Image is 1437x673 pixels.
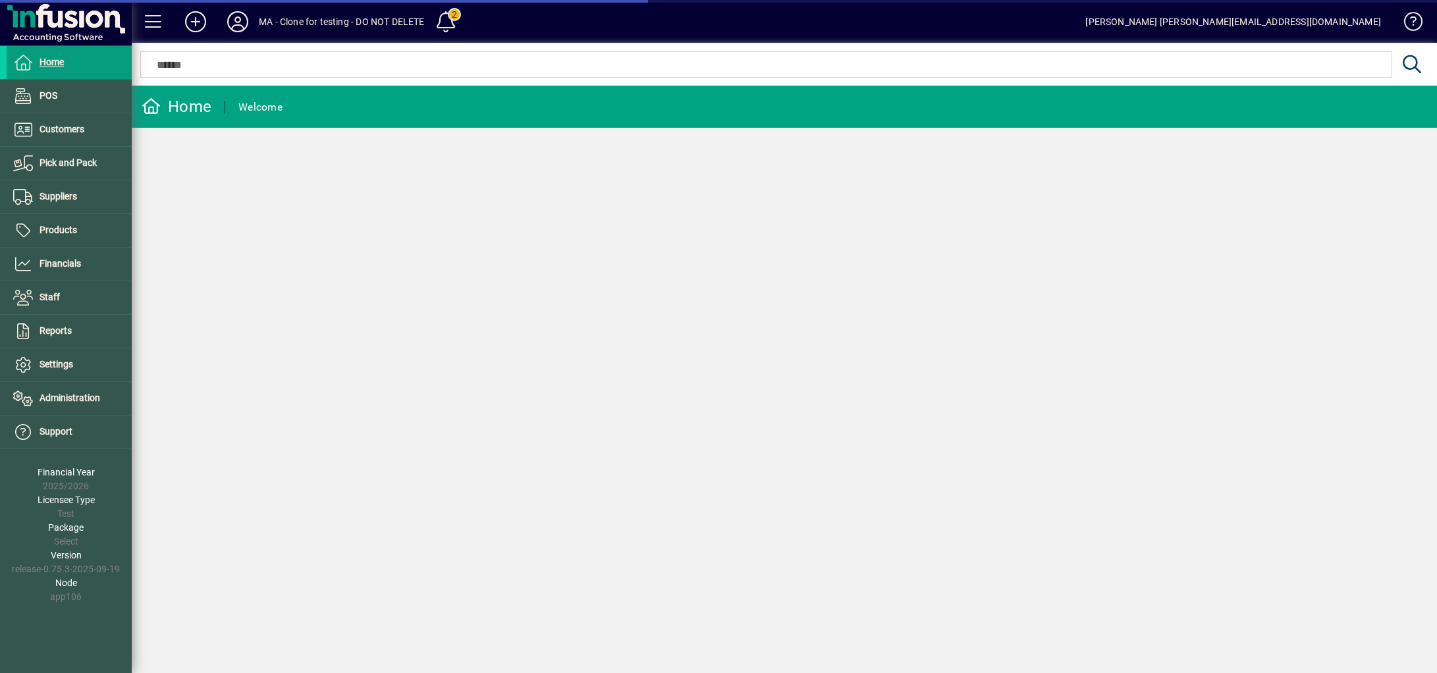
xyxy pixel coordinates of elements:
a: Administration [7,382,132,415]
span: Package [48,522,84,533]
a: Settings [7,348,132,381]
button: Add [175,10,217,34]
button: Profile [217,10,259,34]
div: [PERSON_NAME] [PERSON_NAME][EMAIL_ADDRESS][DOMAIN_NAME] [1085,11,1381,32]
span: Suppliers [40,191,77,202]
span: Reports [40,325,72,336]
a: Reports [7,315,132,348]
span: Settings [40,359,73,369]
span: Administration [40,392,100,403]
span: Financials [40,258,81,269]
a: Customers [7,113,132,146]
a: Suppliers [7,180,132,213]
span: Node [55,578,77,588]
span: Pick and Pack [40,157,97,168]
a: Knowledge Base [1394,3,1421,45]
span: Licensee Type [38,495,95,505]
span: Financial Year [38,467,95,477]
a: POS [7,80,132,113]
span: Support [40,426,72,437]
span: Version [51,550,82,560]
div: Home [142,96,211,117]
span: POS [40,90,57,101]
span: Home [40,57,64,67]
a: Pick and Pack [7,147,132,180]
a: Support [7,416,132,448]
div: Welcome [238,97,283,118]
a: Products [7,214,132,247]
div: MA - Clone for testing - DO NOT DELETE [259,11,425,32]
a: Staff [7,281,132,314]
a: Financials [7,248,132,281]
span: Staff [40,292,60,302]
span: Products [40,225,77,235]
span: Customers [40,124,84,134]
